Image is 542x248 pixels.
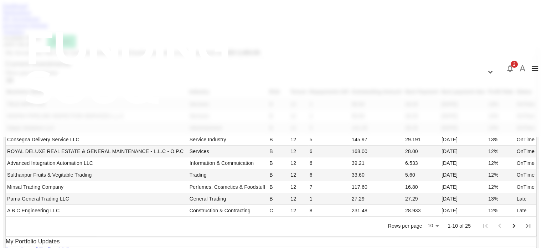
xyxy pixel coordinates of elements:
[350,146,404,157] td: 168.00
[188,193,268,205] td: General Trading
[308,169,350,181] td: 6
[440,193,487,205] td: [DATE]
[6,205,188,217] td: A B C Engineering LLC
[515,181,536,193] td: OnTime
[404,157,440,169] td: 6.533
[268,157,289,169] td: B
[440,134,487,146] td: [DATE]
[515,205,536,217] td: Late
[350,134,404,146] td: 145.97
[350,157,404,169] td: 39.21
[308,181,350,193] td: 7
[6,157,188,169] td: Advanced Integration Automation LLC
[503,61,517,76] button: 2
[188,169,268,181] td: Trading
[268,181,289,193] td: B
[487,193,515,205] td: 13%
[440,146,487,157] td: [DATE]
[487,169,515,181] td: 12%
[388,222,422,229] p: Rows per page
[511,61,518,68] span: 2
[487,134,515,146] td: 13%
[487,157,515,169] td: 12%
[404,181,440,193] td: 16.80
[6,193,188,205] td: Pama General Trading LLC
[404,134,440,146] td: 29.191
[507,219,521,233] button: Go to next page
[188,181,268,193] td: Perfumes, Cosmetics & Foodstuff
[487,181,515,193] td: 12%
[517,63,528,74] button: A
[6,134,188,146] td: Consegna Delivery Service LLC
[6,238,60,244] span: My Portfolio Updates
[289,146,308,157] td: 12
[486,61,503,66] span: English
[440,205,487,217] td: [DATE]
[188,134,268,146] td: Service Industry
[6,181,188,193] td: Minsal Trading Company
[424,221,442,231] div: 10
[404,193,440,205] td: 27.29
[188,205,268,217] td: Construction & Contracting
[289,205,308,217] td: 12
[448,222,471,229] p: 1-10 of 25
[289,181,308,193] td: 12
[289,169,308,181] td: 12
[350,193,404,205] td: 27.29
[350,181,404,193] td: 117.60
[440,181,487,193] td: [DATE]
[268,205,289,217] td: C
[404,169,440,181] td: 5.60
[440,169,487,181] td: [DATE]
[6,146,188,157] td: ROYAL DELUXE REAL ESTATE & GENERAL MAINTENANCE - L.L.C - O.P.C
[6,169,188,181] td: Sulthanpur Fruits & Vegitable Trading
[404,146,440,157] td: 28.00
[308,146,350,157] td: 6
[289,157,308,169] td: 12
[521,219,535,233] button: Go to last page
[308,193,350,205] td: 1
[188,157,268,169] td: Information & Commuication
[308,134,350,146] td: 5
[289,134,308,146] td: 12
[487,205,515,217] td: 12%
[289,193,308,205] td: 12
[440,157,487,169] td: [DATE]
[515,169,536,181] td: OnTime
[188,146,268,157] td: Services
[515,157,536,169] td: OnTime
[487,146,515,157] td: 12%
[515,146,536,157] td: OnTime
[268,134,289,146] td: B
[268,193,289,205] td: B
[268,146,289,157] td: B
[515,134,536,146] td: OnTime
[350,169,404,181] td: 33.60
[308,157,350,169] td: 6
[268,169,289,181] td: B
[350,205,404,217] td: 231.48
[404,205,440,217] td: 28.933
[515,193,536,205] td: Late
[308,205,350,217] td: 8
